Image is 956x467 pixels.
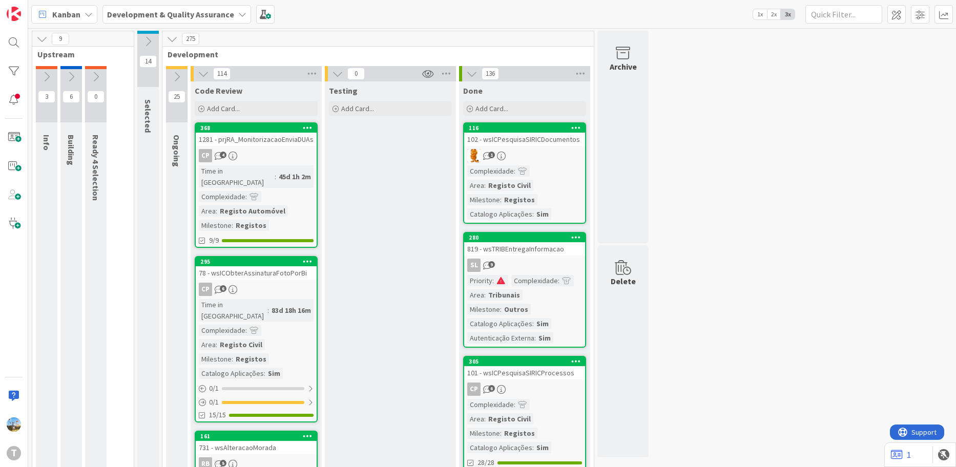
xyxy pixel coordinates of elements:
div: Delete [611,275,636,287]
span: 0 / 1 [209,397,219,408]
div: Autenticação Externa [467,332,534,344]
div: Complexidade [199,325,245,336]
div: Sim [536,332,553,344]
div: Complexidade [467,399,514,410]
div: Area [199,339,216,350]
div: 368 [200,124,317,132]
div: SL [464,259,585,272]
div: CP [196,149,317,162]
span: Add Card... [341,104,374,113]
div: 295 [200,258,317,265]
img: RL [467,149,481,162]
div: Registo Civil [486,180,533,191]
img: DG [7,417,21,432]
div: 1281 - prjRA_MonitorizacaoEnviaDUAs [196,133,317,146]
span: 3x [781,9,795,19]
div: Priority [467,275,492,286]
div: 731 - wsAlteracaoMorada [196,441,317,454]
div: 0/1 [196,382,317,395]
span: : [514,399,515,410]
span: : [500,304,502,315]
span: 9 [488,261,495,268]
span: 5 [220,460,226,466]
span: 15/15 [209,410,226,420]
div: Area [467,413,484,424]
div: Milestone [467,304,500,315]
div: Sim [265,368,283,379]
span: 25 [168,91,185,103]
div: Registo Civil [217,339,265,350]
div: Milestone [467,428,500,439]
span: : [500,194,502,205]
div: Catalogo Aplicações [467,318,532,329]
div: Complexidade [467,165,514,177]
span: 9/9 [209,235,219,246]
span: : [264,368,265,379]
a: 116102 - wsICPesquisaSIRICDocumentosRLComplexidade:Area:Registo CivilMilestone:RegistosCatalogo A... [463,122,586,224]
div: CP [199,283,212,296]
div: 280 [464,233,585,242]
span: 275 [182,33,199,45]
div: 280 [469,234,585,241]
span: 2x [767,9,781,19]
div: Catalogo Aplicações [199,368,264,379]
div: Catalogo Aplicações [467,442,532,453]
div: RL [464,149,585,162]
div: T [7,446,21,460]
div: SL [467,259,481,272]
div: 161 [196,432,317,441]
input: Quick Filter... [805,5,882,24]
a: 29578 - wsICObterAssinaturaFotoPorBiCPTime in [GEOGRAPHIC_DATA]:83d 18h 16mComplexidade:Area:Regi... [195,256,318,422]
a: 280819 - wsTRIBEntregaInformacaoSLPriority:Complexidade:Area:TribunaisMilestone:OutrosCatalogo Ap... [463,232,586,348]
span: : [558,275,559,286]
div: Milestone [467,194,500,205]
div: Milestone [199,353,232,365]
div: CP [199,149,212,162]
span: : [534,332,536,344]
div: Sim [534,208,551,220]
div: Time in [GEOGRAPHIC_DATA] [199,299,267,322]
span: 4 [220,152,226,158]
div: Outros [502,304,531,315]
span: Upstream [37,49,121,59]
span: Selected [143,99,153,133]
div: Sim [534,442,551,453]
div: 305101 - wsICPesquisaSIRICProcessos [464,357,585,379]
img: Visit kanbanzone.com [7,7,21,21]
span: : [484,413,486,424]
div: 101 - wsICPesquisaSIRICProcessos [464,366,585,379]
div: Area [199,205,216,217]
div: Tribunais [486,289,523,301]
span: : [514,165,515,177]
span: 6 [220,285,226,292]
div: Area [467,180,484,191]
span: Ready 4 Selection [91,135,101,201]
div: 116102 - wsICPesquisaSIRICDocumentos [464,123,585,146]
div: 3681281 - prjRA_MonitorizacaoEnviaDUAs [196,123,317,146]
span: Add Card... [475,104,508,113]
span: : [245,325,247,336]
span: 136 [482,68,499,80]
span: Testing [329,86,358,96]
span: Info [41,135,52,151]
a: 3681281 - prjRA_MonitorizacaoEnviaDUAsCPTime in [GEOGRAPHIC_DATA]:45d 1h 2mComplexidade:Area:Regi... [195,122,318,248]
div: 78 - wsICObterAssinaturaFotoPorBi [196,266,317,280]
span: 6 [63,91,80,103]
span: : [484,180,486,191]
span: Done [463,86,483,96]
a: 1 [891,449,911,461]
span: 1x [753,9,767,19]
span: Kanban [52,8,80,20]
span: : [216,339,217,350]
div: Complexidade [511,275,558,286]
div: Registo Civil [486,413,533,424]
span: : [532,442,534,453]
div: 45d 1h 2m [276,171,314,182]
div: Registos [502,428,537,439]
span: Support [22,2,47,14]
div: 305 [464,357,585,366]
span: : [532,318,534,329]
div: 116 [464,123,585,133]
span: : [267,305,269,316]
div: 116 [469,124,585,132]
